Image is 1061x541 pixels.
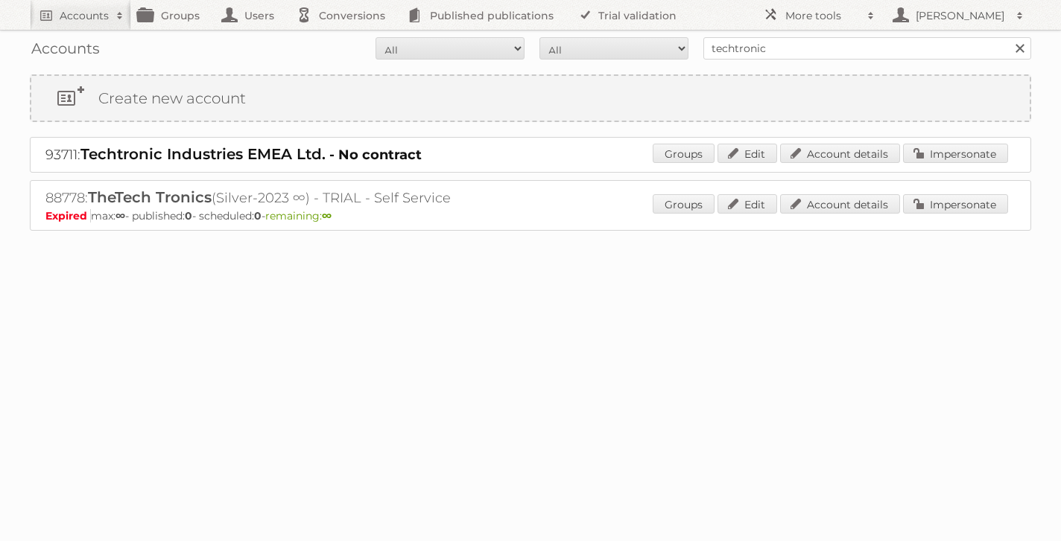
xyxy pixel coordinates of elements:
[45,147,422,163] a: 93711:Techtronic Industries EMEA Ltd. - No contract
[903,144,1008,163] a: Impersonate
[322,209,332,223] strong: ∞
[254,209,262,223] strong: 0
[903,194,1008,214] a: Impersonate
[653,194,715,214] a: Groups
[718,144,777,163] a: Edit
[265,209,332,223] span: remaining:
[115,209,125,223] strong: ∞
[45,209,91,223] span: Expired
[912,8,1009,23] h2: [PERSON_NAME]
[80,145,326,163] span: Techtronic Industries EMEA Ltd.
[88,188,212,206] span: TheTech Tronics
[780,144,900,163] a: Account details
[718,194,777,214] a: Edit
[780,194,900,214] a: Account details
[45,209,1016,223] p: max: - published: - scheduled: -
[329,147,422,163] strong: - No contract
[185,209,192,223] strong: 0
[45,188,567,208] h2: 88778: (Silver-2023 ∞) - TRIAL - Self Service
[60,8,109,23] h2: Accounts
[653,144,715,163] a: Groups
[31,76,1030,121] a: Create new account
[785,8,860,23] h2: More tools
